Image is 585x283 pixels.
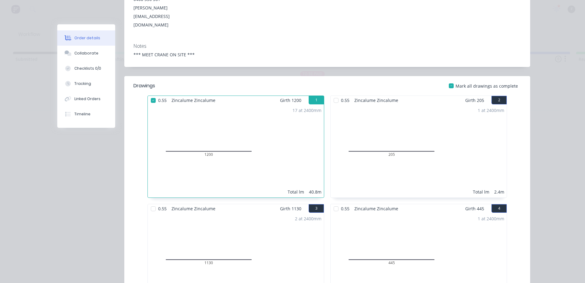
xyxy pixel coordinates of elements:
[491,96,507,104] button: 2
[456,83,518,89] span: Mark all drawings as complete
[156,204,169,213] span: 0.55
[473,189,489,195] div: Total lm
[74,66,101,71] div: Checklists 0/0
[74,35,100,41] div: Order details
[309,96,324,104] button: 1
[133,82,155,89] div: Drawings
[133,4,203,29] div: [PERSON_NAME][EMAIL_ADDRESS][DOMAIN_NAME]
[465,204,484,213] span: Girth 445
[288,189,304,195] div: Total lm
[478,107,504,114] div: 1 at 2400mm
[309,204,324,213] button: 3
[339,96,352,105] span: 0.55
[57,107,115,122] button: Timeline
[74,81,91,86] div: Tracking
[295,215,321,222] div: 2 at 2400mm
[74,51,98,56] div: Collaborate
[57,46,115,61] button: Collaborate
[478,215,504,222] div: 1 at 2400mm
[74,111,90,117] div: Timeline
[352,96,401,105] span: Zincalume Zincalume
[57,76,115,91] button: Tracking
[491,204,507,213] button: 4
[169,204,218,213] span: Zincalume Zincalume
[352,204,401,213] span: Zincalume Zincalume
[169,96,218,105] span: Zincalume Zincalume
[280,204,301,213] span: Girth 1130
[339,204,352,213] span: 0.55
[331,105,507,197] div: 02051 at 2400mmTotal lm2.4m
[156,96,169,105] span: 0.55
[465,96,484,105] span: Girth 205
[494,189,504,195] div: 2.4m
[280,96,301,105] span: Girth 1200
[292,107,321,114] div: 17 at 2400mm
[57,30,115,46] button: Order details
[57,61,115,76] button: Checklists 0/0
[309,189,321,195] div: 40.8m
[148,105,324,197] div: 0120017 at 2400mmTotal lm40.8m
[74,96,101,102] div: Linked Orders
[57,91,115,107] button: Linked Orders
[133,43,521,49] div: Notes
